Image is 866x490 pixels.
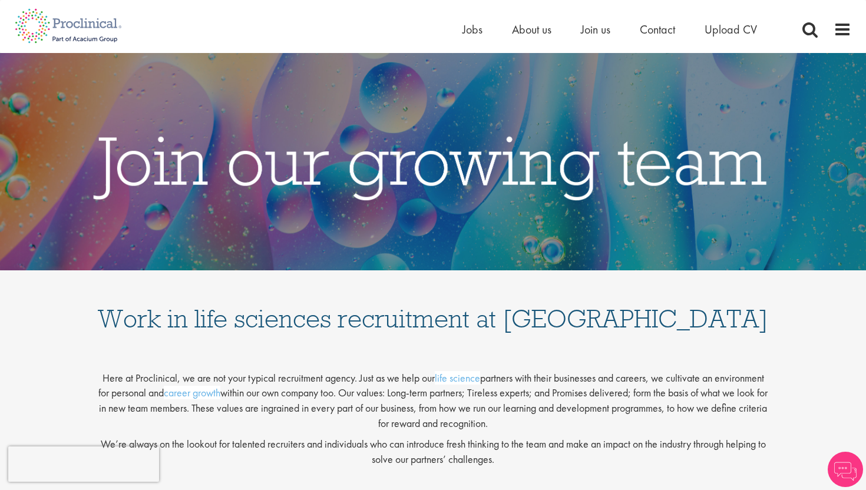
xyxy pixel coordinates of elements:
[581,22,610,37] a: Join us
[705,22,757,37] a: Upload CV
[828,452,863,487] img: Chatbot
[512,22,551,37] a: About us
[640,22,675,37] a: Contact
[97,282,769,332] h1: Work in life sciences recruitment at [GEOGRAPHIC_DATA]
[164,386,220,399] a: career growth
[97,361,769,431] p: Here at Proclinical, we are not your typical recruitment agency. Just as we help our partners wit...
[435,371,480,385] a: life science
[97,436,769,466] p: We’re always on the lookout for talented recruiters and individuals who can introduce fresh think...
[462,22,482,37] a: Jobs
[8,446,159,482] iframe: reCAPTCHA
